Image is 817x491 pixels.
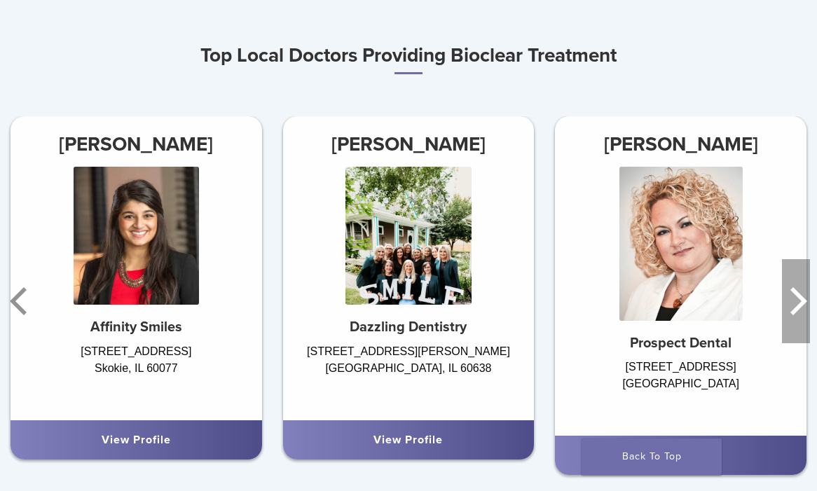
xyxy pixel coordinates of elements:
[11,343,262,406] div: [STREET_ADDRESS] Skokie, IL 60077
[782,259,810,343] button: Next
[630,335,732,352] strong: Prospect Dental
[11,127,262,161] h3: [PERSON_NAME]
[582,438,722,475] a: Back To Top
[90,319,182,336] strong: Affinity Smiles
[619,167,743,321] img: Dr. Kathy Pawlusiewicz
[345,167,471,305] img: Dr. Margaret Radziszewski
[350,319,467,336] strong: Dazzling Dentistry
[102,433,171,447] a: View Profile
[283,127,535,161] h3: [PERSON_NAME]
[283,343,535,406] div: [STREET_ADDRESS][PERSON_NAME] [GEOGRAPHIC_DATA], IL 60638
[555,359,806,422] div: [STREET_ADDRESS] [GEOGRAPHIC_DATA]
[7,259,35,343] button: Previous
[555,127,806,161] h3: [PERSON_NAME]
[74,167,199,305] img: Dr. Mansi Raina
[373,433,443,447] a: View Profile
